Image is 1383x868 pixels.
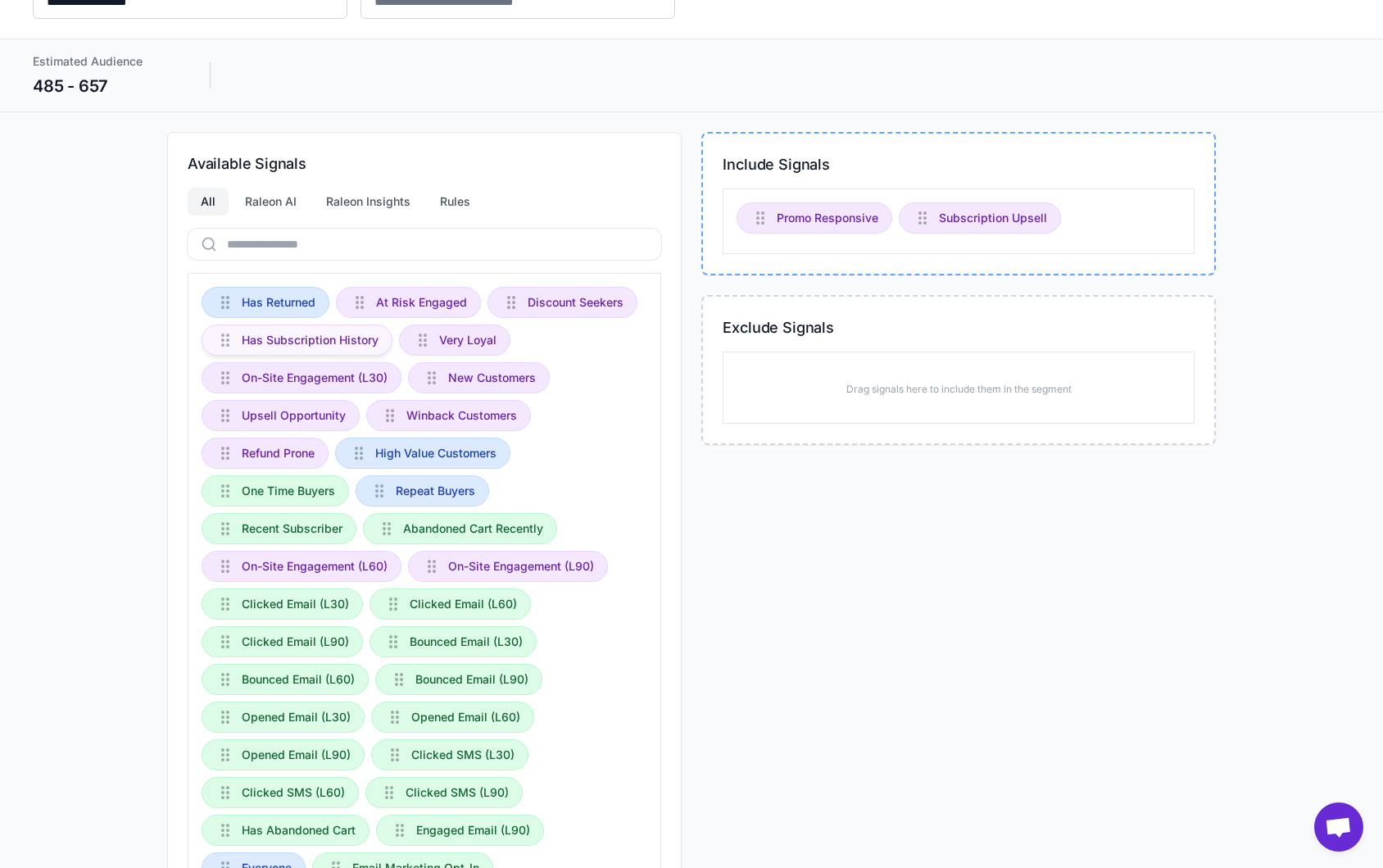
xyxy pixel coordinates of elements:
span: Opened Email (L30) [242,708,351,726]
span: Clicked Email (L90) [242,633,349,651]
div: 485 - 657 [33,74,177,98]
div: Raleon AI [232,188,310,216]
span: Has Subscription History [242,331,379,349]
span: Winback Customers [406,407,517,425]
span: Recent Subscriber [242,520,342,538]
span: On-Site Engagement (L90) [448,557,594,575]
span: Clicked SMS (L30) [411,746,515,764]
span: Has Returned [242,293,315,311]
span: Bounced Email (L90) [415,670,528,688]
div: Rules [427,188,483,216]
span: At Risk Engaged [376,293,467,311]
span: Clicked SMS (L90) [406,784,509,802]
span: Discount Seekers [528,293,623,311]
h3: Exclude Signals [723,316,1195,339]
h3: Available Signals [188,152,661,175]
span: On-Site Engagement (L30) [242,369,388,387]
p: Drag signals here to include them in the segment [846,382,1072,397]
span: Opened Email (L60) [411,708,520,726]
div: Estimated Audience [33,52,177,70]
span: Bounced Email (L60) [242,670,355,688]
div: Raleon Insights [313,188,424,216]
span: Opened Email (L90) [242,746,351,764]
span: One Time Buyers [242,482,335,500]
div: All [188,188,229,216]
span: Refund Prone [242,444,315,462]
span: Repeat Buyers [396,482,475,500]
span: On-Site Engagement (L60) [242,557,388,575]
span: Bounced Email (L30) [410,633,523,651]
span: Clicked Email (L60) [410,595,517,613]
span: Has Abandoned Cart [242,821,356,839]
span: Upsell Opportunity [242,407,346,425]
span: Abandoned Cart Recently [403,520,543,538]
span: Subscription Upsell [939,209,1047,227]
span: Clicked SMS (L60) [242,784,345,802]
span: Very Loyal [439,331,497,349]
span: Promo Responsive [777,209,878,227]
span: Clicked Email (L30) [242,595,349,613]
span: High Value Customers [375,444,497,462]
h3: Include Signals [723,153,1195,175]
span: Engaged Email (L90) [416,821,530,839]
span: New Customers [448,369,536,387]
div: Open chat [1314,802,1363,852]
